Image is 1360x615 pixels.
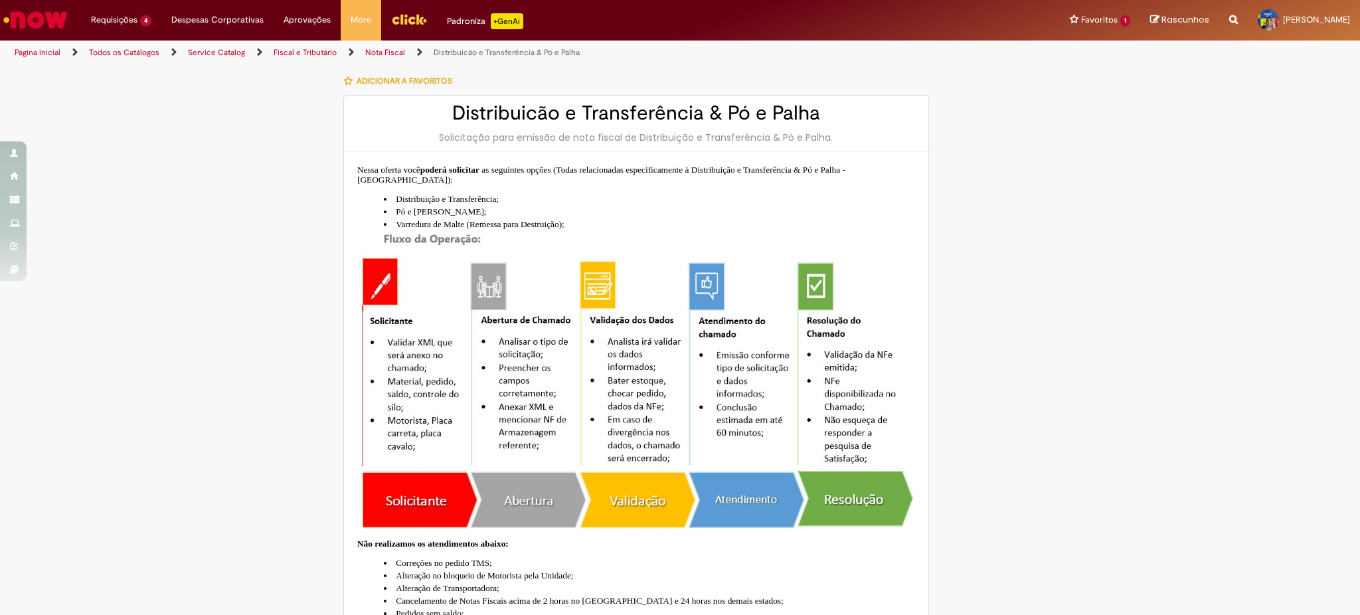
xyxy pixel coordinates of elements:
span: Cancelamento de Notas Fiscais acima de 2 horas no [GEOGRAPHIC_DATA] e 24 horas nos demais estados; [396,596,783,606]
span: Rascunhos [1161,13,1209,26]
span: Correções no pedido TMS; [396,558,492,568]
span: Requisições [91,13,137,27]
ul: Trilhas de página [10,41,896,65]
span: Nessa oferta você [357,165,420,175]
a: Página inicial [15,47,60,58]
div: Padroniza [447,13,523,29]
span: Alteração de Transportadora; [396,583,499,593]
a: Service Catalog [188,47,245,58]
li: Pó e [PERSON_NAME]; [384,205,915,218]
span: as seguintes opções (Todas relacionadas especificamente à Distribuição e Transferência & Pó e Pal... [357,165,845,185]
span: Adicionar a Favoritos [357,76,452,86]
a: Fiscal e Tributário [274,47,337,58]
button: Adicionar a Favoritos [343,67,460,95]
span: Despesas Corporativas [171,13,264,27]
a: Nota Fiscal [365,47,405,58]
li: Varredura de Malte (Remessa para Destruição); [384,218,915,230]
a: Rascunhos [1150,14,1209,27]
h2: Distribuicão e Transferência & Pó e Palha [357,102,915,124]
span: 1 [1120,15,1130,27]
span: 4 [140,15,151,27]
img: ServiceNow [1,7,70,33]
span: More [351,13,371,27]
a: Distribuicão e Transferência & Pó e Palha [434,47,580,58]
span: [PERSON_NAME] [1283,14,1350,25]
li: Distribuição e Transferência; [384,193,915,205]
img: click_logo_yellow_360x200.png [391,9,427,29]
a: Todos os Catálogos [89,47,159,58]
span: Não realizamos os atendimentos abaixo: [357,539,509,549]
span: poderá solicitar [420,165,479,175]
div: Solicitação para emissão de nota fiscal de Distribuição e Transferência & Pó e Palha. [357,131,915,144]
span: Alteração no bloqueio de Motorista pela Unidade; [396,571,573,580]
span: Favoritos [1081,13,1118,27]
span: Aprovações [284,13,331,27]
p: +GenAi [491,13,523,29]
